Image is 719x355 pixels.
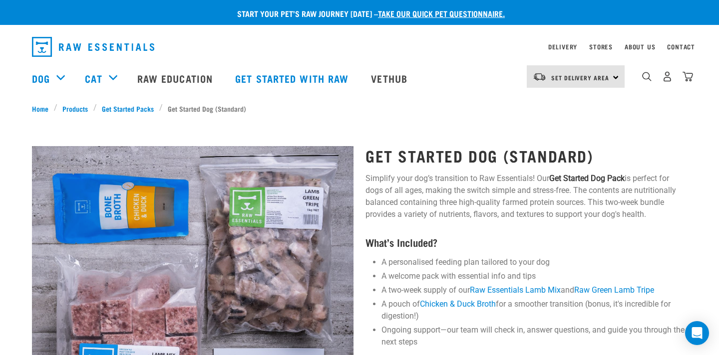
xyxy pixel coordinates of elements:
img: user.png [662,71,673,82]
img: home-icon@2x.png [683,71,693,82]
a: About Us [625,45,655,48]
span: Set Delivery Area [551,76,609,79]
a: Chicken & Duck Broth [420,299,496,309]
a: take our quick pet questionnaire. [378,11,505,15]
a: Home [32,103,54,114]
a: Delivery [548,45,577,48]
strong: Get Started Dog Pack [549,174,625,183]
li: A two-week supply of our and [381,284,687,296]
nav: dropdown navigation [24,33,695,61]
img: Raw Essentials Logo [32,37,154,57]
a: Stores [589,45,613,48]
a: Raw Essentials Lamb Mix [470,285,561,295]
a: Get Started Packs [97,103,159,114]
a: Vethub [361,58,420,98]
a: Raw Green Lamb Tripe [574,285,654,295]
div: Open Intercom Messenger [685,321,709,345]
li: Ongoing support—our team will check in, answer questions, and guide you through the next steps [381,324,687,348]
a: Raw Education [127,58,225,98]
a: Cat [85,71,102,86]
p: Simplify your dog’s transition to Raw Essentials! Our is perfect for dogs of all ages, making the... [365,173,687,220]
li: A pouch of for a smoother transition (bonus, it's incredible for digestion!) [381,298,687,322]
strong: What’s Included? [365,239,437,245]
li: A welcome pack with essential info and tips [381,270,687,282]
h1: Get Started Dog (Standard) [365,147,687,165]
a: Get started with Raw [225,58,361,98]
a: Dog [32,71,50,86]
a: Products [57,103,93,114]
img: home-icon-1@2x.png [642,72,652,81]
img: van-moving.png [533,72,546,81]
a: Contact [667,45,695,48]
nav: breadcrumbs [32,103,687,114]
li: A personalised feeding plan tailored to your dog [381,256,687,268]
